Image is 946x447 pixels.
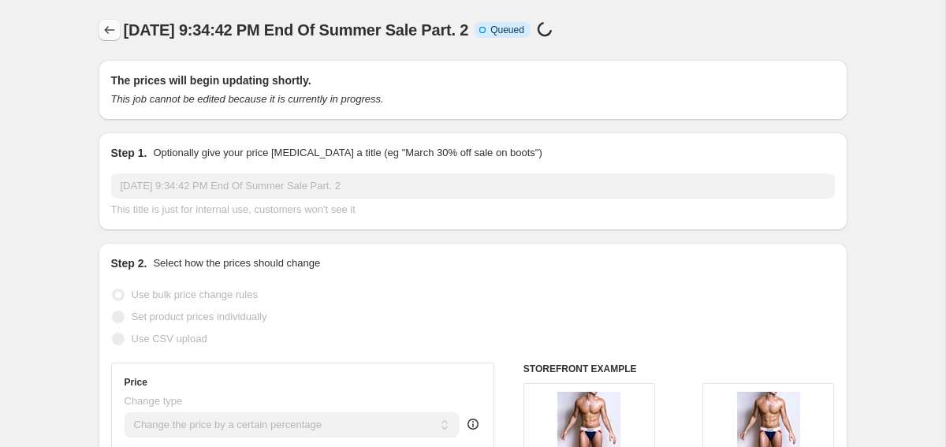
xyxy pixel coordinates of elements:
[523,363,835,375] h6: STOREFRONT EXAMPLE
[111,255,147,271] h2: Step 2.
[125,395,183,407] span: Change type
[132,333,207,345] span: Use CSV upload
[153,255,320,271] p: Select how the prices should change
[111,173,835,199] input: 30% off holiday sale
[465,416,481,432] div: help
[125,376,147,389] h3: Price
[111,203,356,215] span: This title is just for internal use, customers won't see it
[490,24,524,36] span: Queued
[111,93,384,105] i: This job cannot be edited because it is currently in progress.
[111,73,835,88] h2: The prices will begin updating shortly.
[99,19,121,41] button: Price change jobs
[132,311,267,322] span: Set product prices individually
[124,21,469,39] span: [DATE] 9:34:42 PM End Of Summer Sale Part. 2
[132,289,258,300] span: Use bulk price change rules
[111,145,147,161] h2: Step 1.
[153,145,542,161] p: Optionally give your price [MEDICAL_DATA] a title (eg "March 30% off sale on boots")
